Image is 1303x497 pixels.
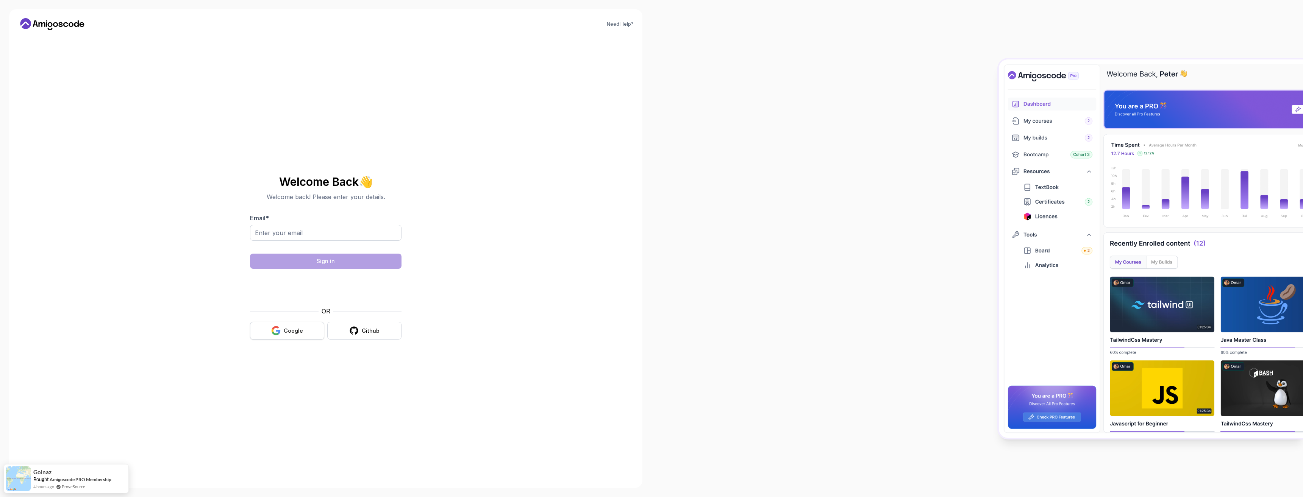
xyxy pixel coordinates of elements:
a: Need Help? [607,21,633,27]
div: Github [362,327,380,335]
h2: Welcome Back [250,176,402,188]
a: ProveSource [62,483,85,490]
a: Amigoscode PRO Membership [50,477,111,482]
a: Home link [18,18,86,30]
span: golnaz [33,469,52,475]
span: 4 hours ago [33,483,54,490]
p: OR [322,307,330,316]
span: 👋 [359,176,373,188]
p: Welcome back! Please enter your details. [250,192,402,201]
span: Bought [33,476,49,482]
input: Enter your email [250,225,402,241]
div: Google [284,327,303,335]
img: Amigoscode Dashboard [999,59,1303,438]
button: Github [327,322,402,340]
button: Sign in [250,254,402,269]
label: Email * [250,214,269,222]
div: Sign in [317,257,335,265]
img: provesource social proof notification image [6,466,31,491]
button: Google [250,322,324,340]
iframe: Widget containing checkbox for hCaptcha security challenge [269,273,383,302]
